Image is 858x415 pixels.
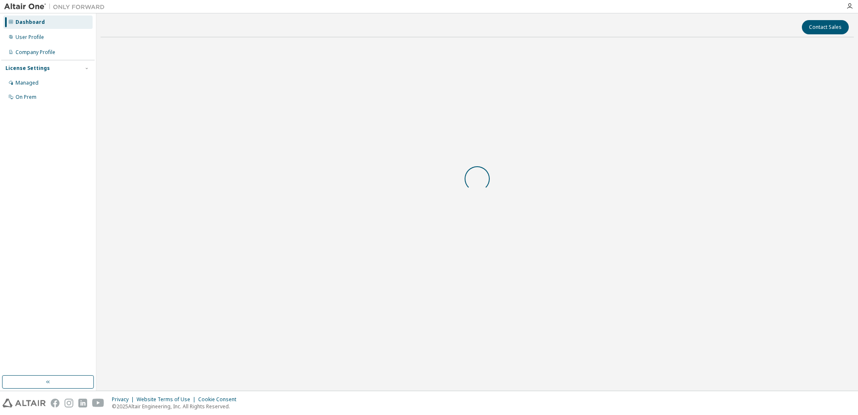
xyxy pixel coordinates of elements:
div: Company Profile [16,49,55,56]
img: facebook.svg [51,399,59,407]
img: instagram.svg [65,399,73,407]
img: linkedin.svg [78,399,87,407]
div: Cookie Consent [198,396,241,403]
div: On Prem [16,94,36,101]
div: Dashboard [16,19,45,26]
p: © 2025 Altair Engineering, Inc. All Rights Reserved. [112,403,241,410]
div: Managed [16,80,39,86]
div: Privacy [112,396,137,403]
button: Contact Sales [802,20,849,34]
img: youtube.svg [92,399,104,407]
img: Altair One [4,3,109,11]
div: Website Terms of Use [137,396,198,403]
div: License Settings [5,65,50,72]
img: altair_logo.svg [3,399,46,407]
div: User Profile [16,34,44,41]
